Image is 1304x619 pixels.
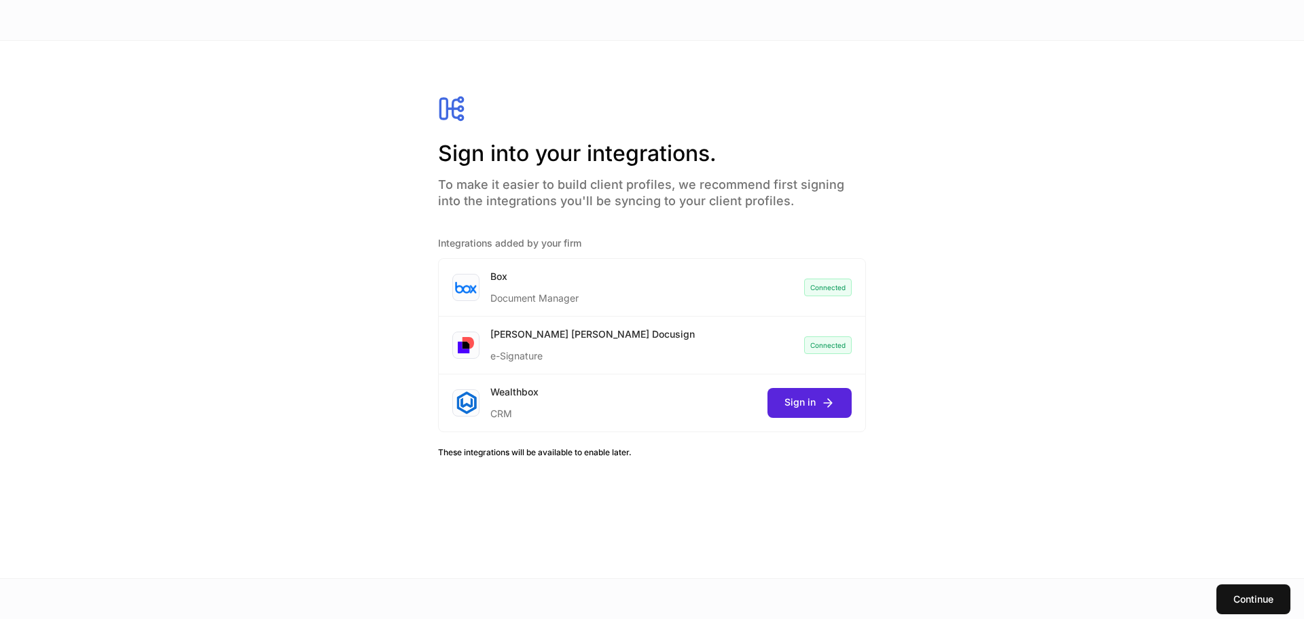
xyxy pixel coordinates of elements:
div: Sign in [784,395,835,410]
div: Wealthbox [490,385,539,399]
div: Connected [804,279,852,296]
div: CRM [490,399,539,421]
button: Sign in [767,388,852,418]
h4: To make it easier to build client profiles, we recommend first signing into the integrations you'... [438,169,866,209]
div: Continue [1233,593,1273,606]
button: Continue [1216,584,1290,614]
div: Connected [804,336,852,354]
img: oYqM9ojoZLfzCHUefNbBcWHcyDPbQKagtYciMC8pFl3iZXy3dU33Uwy+706y+0q2uJ1ghNQf2OIHrSh50tUd9HaB5oMc62p0G... [455,281,477,294]
h5: Integrations added by your firm [438,236,866,250]
div: Box [490,270,579,283]
h2: Sign into your integrations. [438,139,866,169]
div: Document Manager [490,283,579,305]
div: [PERSON_NAME] [PERSON_NAME] Docusign [490,328,695,341]
h6: These integrations will be available to enable later. [438,446,866,459]
div: e-Signature [490,341,695,363]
